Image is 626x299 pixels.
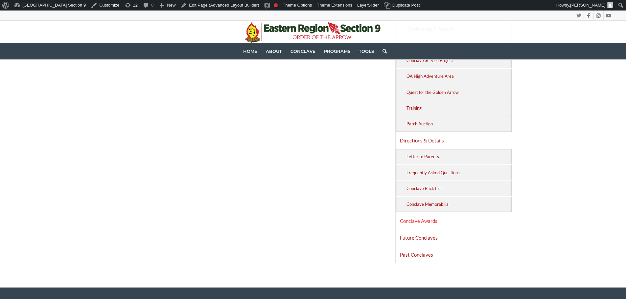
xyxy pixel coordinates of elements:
[239,43,262,59] a: Home
[290,49,315,54] span: Conclave
[406,116,512,132] a: Patch Auction
[262,43,286,59] a: About
[286,43,320,59] a: Conclave
[406,165,512,180] a: Frequently Asked Questions
[359,49,374,54] span: Tools
[570,3,605,8] span: [PERSON_NAME]
[355,43,378,59] a: Tools
[396,229,512,246] a: Future Conclaves
[396,132,512,149] a: Directions & Details
[604,11,614,20] a: Link to Youtube
[396,213,512,229] a: Conclave Awards
[406,197,512,212] a: Conclave Memorabilia
[584,11,593,20] a: Link to Facebook
[320,43,355,59] a: Programs
[574,11,584,20] a: Link to Twitter
[243,49,257,54] span: Home
[274,3,278,7] div: Focus keyphrase not set
[406,149,512,164] a: Letter to Parents
[406,181,512,196] a: Conclave Pack List
[266,49,282,54] span: About
[594,11,603,20] a: Link to Instagram
[324,49,350,54] span: Programs
[406,84,512,100] a: Quest for the Golden Arrow
[396,246,512,263] a: Past Conclaves
[406,100,512,116] a: Training
[378,43,387,59] a: Search
[406,69,512,84] a: OA High Adventure Area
